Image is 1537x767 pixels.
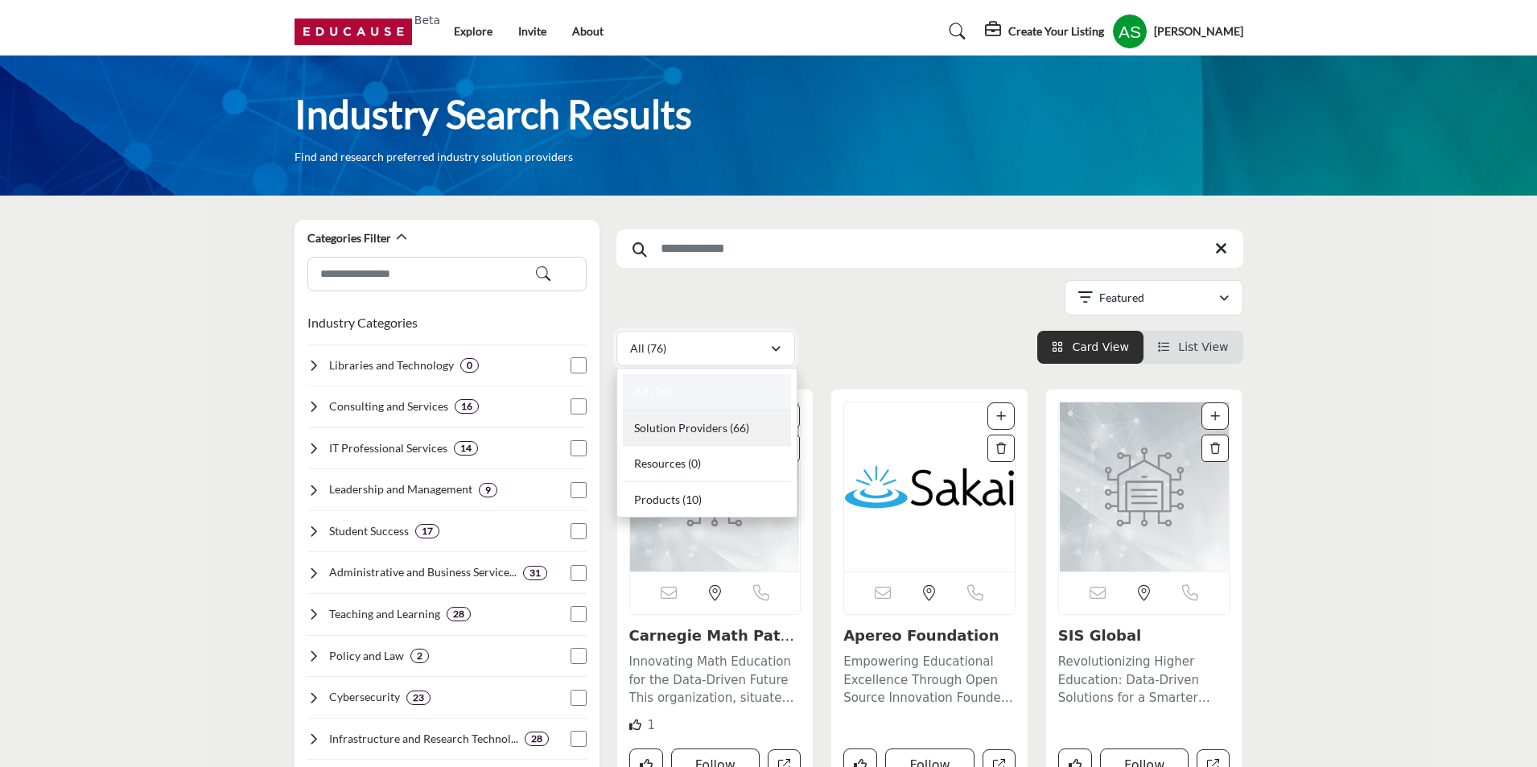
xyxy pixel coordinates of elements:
input: Select Cybersecurity checkbox [571,690,587,706]
span: List View [1178,340,1228,353]
h3: Carnegie Math Pathways [629,627,801,645]
span: All [634,385,649,398]
div: 0 Results For Libraries and Technology [460,358,479,373]
b: 28 [531,733,542,744]
b: 14 [460,443,472,454]
div: 9 Results For Leadership and Management [479,483,497,497]
input: Search Category [307,257,587,291]
input: Select IT Professional Services checkbox [571,440,587,456]
a: View List [1158,340,1229,353]
b: (0) [688,456,701,470]
a: Explore [454,24,492,38]
span: Products [634,493,680,506]
input: Select Leadership and Management checkbox [571,482,587,498]
h3: Apereo Foundation [843,627,1016,645]
h4: Libraries and Technology: Systems and resources for managing and accessing educational materials ... [329,357,454,373]
i: Like [629,719,641,731]
img: Site Logo [295,19,421,45]
b: 28 [453,608,464,620]
img: Apereo Foundation [844,402,1015,571]
h1: Industry Search Results [295,89,692,139]
div: 16 Results For Consulting and Services [455,399,479,414]
a: Apereo Foundation [843,627,999,644]
input: Select Student Success checkbox [571,523,587,539]
img: SIS Global [1059,402,1230,571]
h2: Categories Filter [307,230,391,246]
span: Solution Providers [634,421,727,435]
b: (66) [730,421,749,435]
span: Card View [1072,340,1128,353]
h4: Cybersecurity: Tools, practices, and services for protecting educational institutions' digital as... [329,689,400,705]
p: Revolutionizing Higher Education: Data-Driven Solutions for a Smarter [DATE] This organization op... [1058,653,1230,707]
b: 23 [413,692,424,703]
div: 23 Results For Cybersecurity [406,691,431,705]
li: List View [1143,331,1243,364]
a: Beta [295,19,421,45]
div: 28 Results For Teaching and Learning [447,607,471,621]
b: 2 [417,650,422,662]
div: All (76) [616,368,797,518]
a: Invite [518,24,546,38]
b: 16 [461,401,472,412]
p: Find and research preferred industry solution providers [295,149,573,165]
a: Carnegie Math Pathwa... [629,627,795,662]
button: Featured [1065,280,1243,315]
p: All (76) [630,340,666,357]
h5: Create Your Listing [1008,24,1104,39]
h4: Policy and Law: Tools and frameworks for ensuring compliance with legal and regulatory requiremen... [329,648,404,664]
input: Select Consulting and Services checkbox [571,398,587,414]
div: 17 Results For Student Success [415,524,439,538]
a: Search [933,19,976,44]
h4: Administrative and Business Services: Software and systems for managing institutional operations,... [329,564,517,580]
p: Featured [1099,290,1144,306]
input: Select Infrastructure and Research Technologies checkbox [571,731,587,747]
input: Select Libraries and Technology checkbox [571,357,587,373]
h4: IT Professional Services: Specialized technical support, maintenance, and development services fo... [329,440,447,456]
li: Card View [1037,331,1143,364]
h4: Teaching and Learning: Technologies and methodologies directly supporting the delivery of educati... [329,606,440,622]
span: 1 [647,718,655,732]
button: All (76) [616,331,795,366]
b: (76) [651,385,670,398]
p: Innovating Math Education for the Data-Driven Future This organization, situated within the domai... [629,653,801,707]
input: Select Teaching and Learning checkbox [571,606,587,622]
a: Add To List [996,410,1006,423]
b: 17 [422,526,433,537]
h4: Infrastructure and Research Technologies: Foundational technologies and advanced tools supporting... [329,731,518,747]
b: 31 [530,567,541,579]
a: Empowering Educational Excellence Through Open Source Innovation Founded as a non-profit organiza... [843,649,1016,707]
input: Search Keyword [616,229,1243,268]
button: Show hide supplier dropdown [1112,14,1148,49]
b: 9 [485,485,491,496]
div: 31 Results For Administrative and Business Services [523,566,547,580]
a: Open Listing in new tab [1059,402,1230,571]
button: Industry Categories [307,313,418,332]
a: Add To List [1210,410,1220,423]
a: SIS Global [1058,627,1141,644]
input: Select Administrative and Business Services checkbox [571,565,587,581]
h4: Consulting and Services: Professional guidance and support for implementing and optimizing educat... [329,398,448,414]
input: Select Policy and Law checkbox [571,648,587,664]
a: Innovating Math Education for the Data-Driven Future This organization, situated within the domai... [629,649,801,707]
h4: Leadership and Management: Tools and strategies for effective governance, decision-making, and or... [329,481,472,497]
h4: Student Success: Platforms and services designed to support, track, and enhance student achieveme... [329,523,409,539]
a: View Card [1052,340,1129,353]
a: Open Listing in new tab [844,402,1015,571]
a: Revolutionizing Higher Education: Data-Driven Solutions for a Smarter [DATE] This organization op... [1058,649,1230,707]
b: 0 [467,360,472,371]
a: About [572,24,604,38]
b: (10) [682,493,702,506]
span: Resources [634,456,686,470]
div: 14 Results For IT Professional Services [454,441,478,456]
div: 28 Results For Infrastructure and Research Technologies [525,732,549,746]
h6: Beta [414,14,440,27]
div: 2 Results For Policy and Law [410,649,429,663]
div: Create Your Listing [985,22,1104,41]
h3: SIS Global [1058,627,1230,645]
p: Empowering Educational Excellence Through Open Source Innovation Founded as a non-profit organiza... [843,653,1016,707]
h5: [PERSON_NAME] [1154,23,1243,39]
